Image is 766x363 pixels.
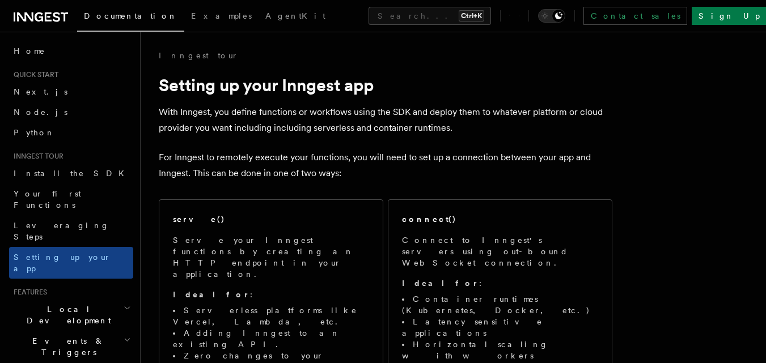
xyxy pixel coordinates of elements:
a: Home [9,41,133,61]
a: Leveraging Steps [9,215,133,247]
li: Serverless platforms like Vercel, Lambda, etc. [173,305,369,327]
li: Adding Inngest to an existing API. [173,327,369,350]
p: For Inngest to remotely execute your functions, you will need to set up a connection between your... [159,150,612,181]
span: Install the SDK [14,169,131,178]
span: Leveraging Steps [14,221,109,241]
p: : [173,289,369,300]
button: Events & Triggers [9,331,133,362]
span: Node.js [14,108,67,117]
span: Events & Triggers [9,335,124,358]
a: Documentation [77,3,184,32]
kbd: Ctrl+K [459,10,484,22]
li: Latency sensitive applications [402,316,598,339]
span: Python [14,128,55,137]
a: Next.js [9,82,133,102]
a: Setting up your app [9,247,133,279]
a: AgentKit [259,3,332,31]
span: Examples [191,11,252,20]
h1: Setting up your Inngest app [159,75,612,95]
a: Contact sales [583,7,687,25]
strong: Ideal for [402,279,479,288]
a: Inngest tour [159,50,238,61]
button: Local Development [9,299,133,331]
span: Features [9,288,47,297]
span: Home [14,45,45,57]
a: Node.js [9,102,133,122]
p: Connect to Inngest's servers using out-bound WebSocket connection. [402,234,598,268]
span: Quick start [9,70,58,79]
p: : [402,277,598,289]
span: Documentation [84,11,177,20]
a: Examples [184,3,259,31]
span: Inngest tour [9,152,64,161]
span: Setting up your app [14,253,111,273]
a: Your first Functions [9,183,133,215]
button: Search...Ctrl+K [369,7,491,25]
li: Horizontal scaling with workers [402,339,598,361]
a: Install the SDK [9,163,133,183]
p: Serve your Inngest functions by creating an HTTP endpoint in your application. [173,234,369,280]
span: AgentKit [265,11,325,20]
span: Your first Functions [14,189,81,210]
h2: serve() [173,213,225,225]
h2: connect() [402,213,456,225]
p: With Inngest, you define functions or workflows using the SDK and deploy them to whatever platfor... [159,104,612,136]
strong: Ideal for [173,290,250,299]
a: Python [9,122,133,143]
span: Local Development [9,304,124,326]
li: Container runtimes (Kubernetes, Docker, etc.) [402,293,598,316]
button: Toggle dark mode [538,9,565,23]
span: Next.js [14,87,67,96]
